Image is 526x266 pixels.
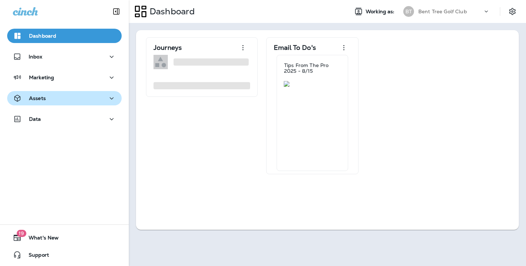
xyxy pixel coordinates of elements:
p: Data [29,116,41,122]
button: Dashboard [7,29,122,43]
button: Marketing [7,70,122,85]
p: Bent Tree Golf Club [418,9,467,14]
p: Dashboard [29,33,56,39]
span: What's New [21,235,59,243]
button: 19What's New [7,231,122,245]
span: Working as: [366,9,396,15]
span: 19 [16,230,26,237]
button: Data [7,112,122,126]
p: Assets [29,95,46,101]
p: Tips From The Pro 2025 - 8/15 [284,62,341,74]
button: Support [7,248,122,262]
p: Dashboard [147,6,195,17]
div: BT [403,6,414,17]
button: Settings [506,5,519,18]
p: Inbox [29,54,42,60]
p: Email To Do's [274,44,316,51]
button: Inbox [7,49,122,64]
span: Support [21,252,49,261]
button: Collapse Sidebar [106,4,126,19]
p: Marketing [29,75,54,80]
img: 5515241e-c7b7-451a-b902-3fa316275e3d.jpg [284,81,341,87]
button: Assets [7,91,122,105]
p: Journeys [154,44,182,51]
